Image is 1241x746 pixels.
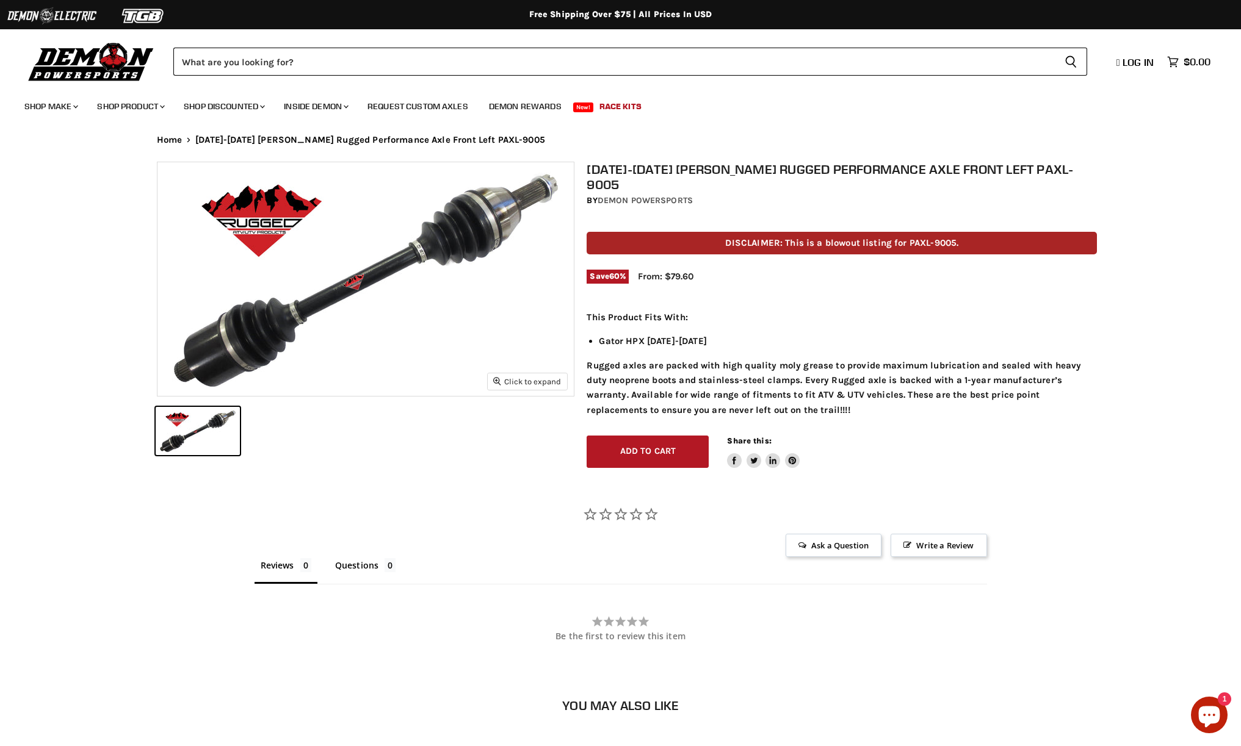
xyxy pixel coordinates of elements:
[727,436,800,468] aside: Share this:
[1187,697,1231,736] inbox-online-store-chat: Shopify online store chat
[488,373,567,390] button: Click to expand
[598,195,693,206] a: Demon Powersports
[358,94,477,119] a: Request Custom Axles
[590,94,651,119] a: Race Kits
[1111,57,1161,68] a: Log in
[620,446,676,456] span: Add to cart
[1055,48,1087,76] button: Search
[573,102,594,112] span: New!
[587,162,1097,192] h1: [DATE]-[DATE] [PERSON_NAME] Rugged Performance Axle Front Left PAXL-9005
[1123,56,1154,68] span: Log in
[329,557,402,584] li: Questions
[1184,56,1210,68] span: $0.00
[599,334,1097,348] li: Gator HPX [DATE]-[DATE]
[891,534,986,557] span: Write a Review
[88,94,172,119] a: Shop Product
[587,310,1097,325] p: This Product Fits With:
[24,40,158,83] img: Demon Powersports
[157,162,574,396] img: 2010-2013 John Deere Rugged Performance Axle Front Left PAXL-9005
[275,94,356,119] a: Inside Demon
[480,94,571,119] a: Demon Rewards
[175,94,272,119] a: Shop Discounted
[157,698,1085,712] h2: You may also like
[156,407,240,455] button: 2010-2013 John Deere Rugged Performance Axle Front Left PAXL-9005 thumbnail
[587,194,1097,207] div: by
[15,89,1207,119] ul: Main menu
[609,271,620,281] span: 60
[493,377,561,386] span: Click to expand
[195,135,545,145] span: [DATE]-[DATE] [PERSON_NAME] Rugged Performance Axle Front Left PAXL-9005
[173,48,1087,76] form: Product
[727,436,771,445] span: Share this:
[638,271,693,282] span: From: $79.60
[132,9,1109,20] div: Free Shipping Over $75 | All Prices In USD
[132,135,1109,145] nav: Breadcrumbs
[587,232,1097,254] p: DISCLAIMER: This is a blowout listing for PAXL-9005.
[1161,53,1217,71] a: $0.00
[255,557,317,584] li: Reviews
[98,4,189,27] img: TGB Logo 2
[786,534,881,557] span: Ask a Question
[587,310,1097,417] div: Rugged axles are packed with high quality moly grease to provide maximum lubrication and sealed w...
[255,631,987,641] div: Be the first to review this item
[587,270,629,283] span: Save %
[157,135,183,145] a: Home
[173,48,1055,76] input: Search
[15,94,85,119] a: Shop Make
[6,4,98,27] img: Demon Electric Logo 2
[587,436,709,468] button: Add to cart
